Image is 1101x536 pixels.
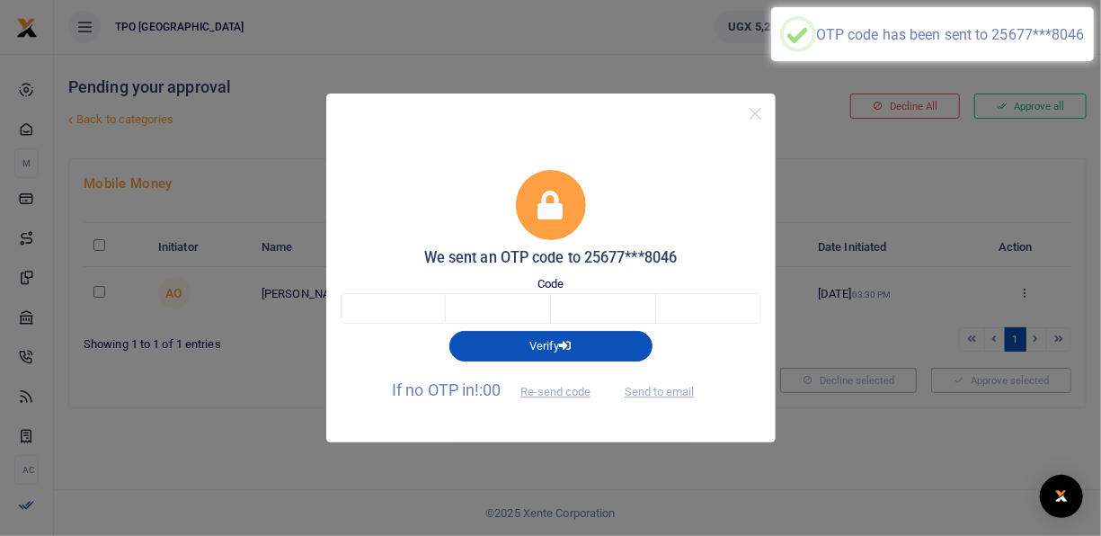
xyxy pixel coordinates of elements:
div: OTP code has been sent to 25677***8046 [816,26,1085,43]
div: Open Intercom Messenger [1040,475,1083,518]
span: If no OTP in [392,380,606,399]
h5: We sent an OTP code to 25677***8046 [341,249,761,267]
span: !:00 [475,380,501,399]
button: Close [742,101,768,127]
label: Code [537,275,564,293]
button: Verify [449,331,653,362]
